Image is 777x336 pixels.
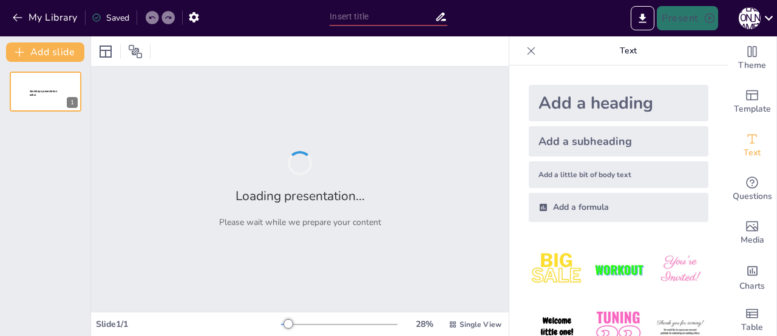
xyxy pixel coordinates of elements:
div: Get real-time input from your audience [728,167,776,211]
img: 2.jpeg [590,241,646,298]
div: Add charts and graphs [728,255,776,298]
div: Slide 1 / 1 [96,318,281,330]
div: Add ready made slides [728,80,776,124]
p: Please wait while we prepare your content [219,217,381,228]
img: 1.jpeg [529,241,585,298]
span: Questions [733,190,772,203]
div: Layout [96,42,115,61]
div: Change the overall theme [728,36,776,80]
div: Add a subheading [529,126,708,156]
span: Template [734,102,771,116]
img: 3.jpeg [652,241,708,298]
button: Add slide [6,42,84,62]
div: [PERSON_NAME] [739,7,761,29]
span: Sendsteps presentation editor [30,90,57,96]
p: Text [541,36,716,66]
span: Text [744,146,761,160]
input: Insert title [330,8,434,25]
div: 1 [10,72,81,112]
button: Present [657,6,718,30]
div: Add a heading [529,85,708,121]
span: Position [128,44,143,59]
h2: Loading presentation... [236,187,365,204]
div: Add a formula [529,193,708,222]
div: 1 [67,97,78,108]
button: [PERSON_NAME] [739,6,761,30]
span: Table [741,321,763,334]
span: Charts [739,280,765,293]
div: Add text boxes [728,124,776,167]
div: Add images, graphics, shapes or video [728,211,776,255]
button: My Library [9,8,83,27]
div: Add a little bit of body text [529,161,708,188]
div: 28 % [410,318,439,330]
span: Theme [738,59,766,72]
span: Single View [460,320,501,329]
button: Export to PowerPoint [631,6,654,30]
div: Saved [92,12,129,24]
span: Media [741,234,764,247]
